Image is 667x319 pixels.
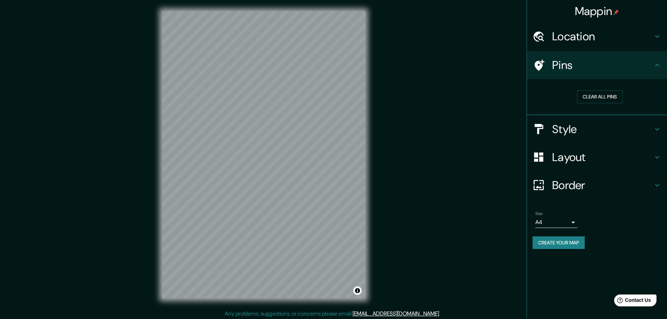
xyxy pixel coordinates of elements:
button: Toggle attribution [353,286,362,295]
h4: Layout [552,150,653,164]
img: pin-icon.png [613,9,619,15]
label: Size [535,210,543,216]
h4: Location [552,29,653,43]
iframe: Help widget launcher [605,292,659,311]
div: Border [527,171,667,199]
h4: Pins [552,58,653,72]
p: Any problems, suggestions, or concerns please email . [225,310,440,318]
div: . [440,310,441,318]
h4: Border [552,178,653,192]
div: . [441,310,443,318]
canvas: Map [162,11,365,298]
h4: Style [552,122,653,136]
div: Layout [527,143,667,171]
button: Create your map [533,236,585,249]
button: Clear all pins [577,90,623,103]
a: [EMAIL_ADDRESS][DOMAIN_NAME] [353,310,439,317]
div: A4 [535,217,577,228]
div: Style [527,115,667,143]
div: Pins [527,51,667,79]
div: Location [527,22,667,50]
h4: Mappin [575,4,619,18]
